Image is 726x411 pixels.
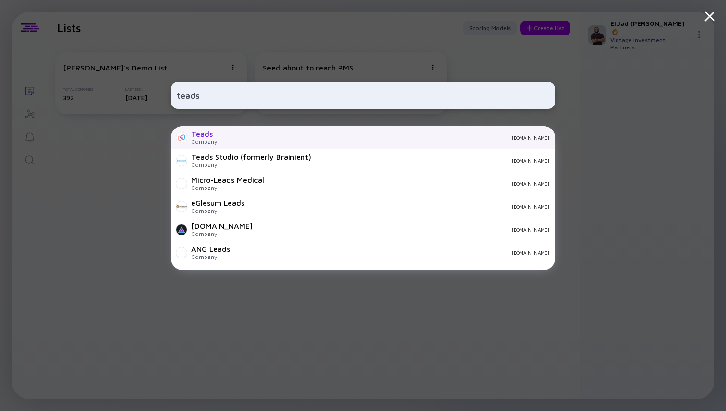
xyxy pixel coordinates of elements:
div: [DOMAIN_NAME] [225,135,549,141]
div: [DOMAIN_NAME] [191,222,253,230]
div: [DOMAIN_NAME] [252,204,549,210]
div: Teads [191,129,217,138]
div: [DOMAIN_NAME] [260,227,549,233]
div: [DOMAIN_NAME] [319,158,549,164]
div: ANG Leads [191,245,230,253]
div: Neads [191,268,217,276]
div: Company [191,230,253,237]
div: Company [191,138,217,145]
div: eGlesum Leads [191,199,244,207]
div: Company [191,253,230,260]
div: [DOMAIN_NAME] [238,250,549,256]
div: Company [191,184,264,191]
input: Search Company or Investor... [177,87,549,104]
div: [DOMAIN_NAME] [272,181,549,187]
div: Company [191,207,244,214]
div: Teads Studio (formerly Brainient) [191,153,311,161]
div: Company [191,161,311,168]
div: Micro-Leads Medical [191,176,264,184]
